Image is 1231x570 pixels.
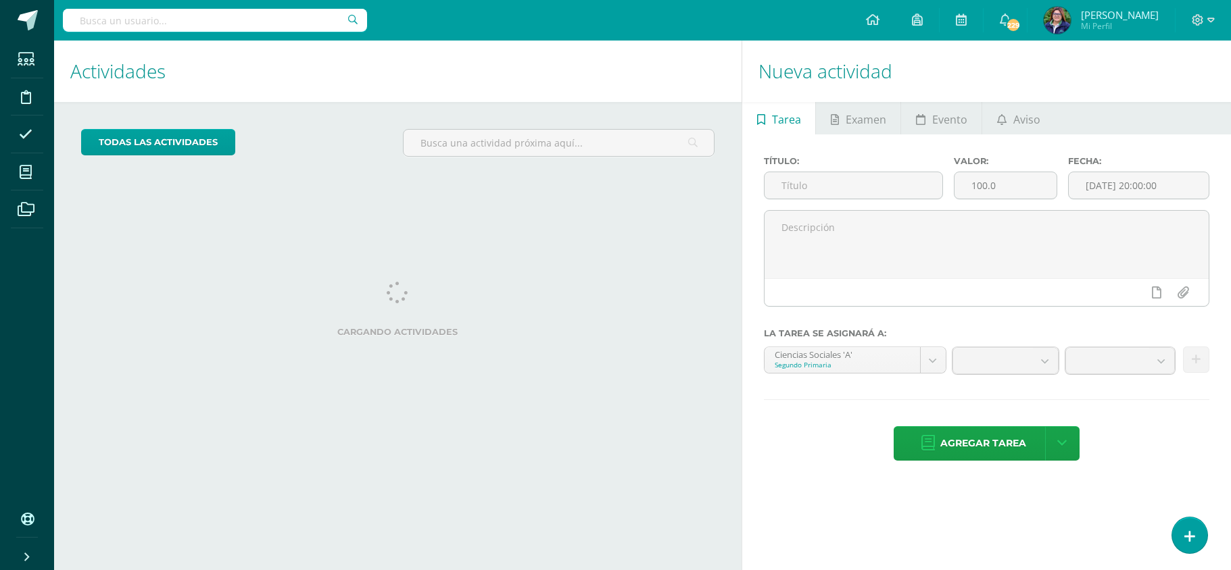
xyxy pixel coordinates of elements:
[81,327,715,337] label: Cargando actividades
[982,102,1055,134] a: Aviso
[1081,20,1159,32] span: Mi Perfil
[764,328,1209,338] label: La tarea se asignará a:
[1081,8,1159,22] span: [PERSON_NAME]
[765,347,946,373] a: Ciencias Sociales 'A'Segundo Primaria
[758,41,1215,102] h1: Nueva actividad
[940,427,1026,460] span: Agregar tarea
[955,172,1057,199] input: Puntos máximos
[846,103,886,136] span: Examen
[1044,7,1071,34] img: cd816e1d9b99ce6ebfda1176cabbab92.png
[764,156,943,166] label: Título:
[1069,172,1209,199] input: Fecha de entrega
[816,102,900,134] a: Examen
[1013,103,1040,136] span: Aviso
[901,102,982,134] a: Evento
[1005,18,1020,32] span: 229
[772,103,801,136] span: Tarea
[404,130,713,156] input: Busca una actividad próxima aquí...
[954,156,1057,166] label: Valor:
[775,360,910,369] div: Segundo Primaria
[70,41,725,102] h1: Actividades
[932,103,967,136] span: Evento
[775,347,910,360] div: Ciencias Sociales 'A'
[765,172,942,199] input: Título
[63,9,367,32] input: Busca un usuario...
[81,129,235,155] a: todas las Actividades
[742,102,815,134] a: Tarea
[1068,156,1209,166] label: Fecha:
